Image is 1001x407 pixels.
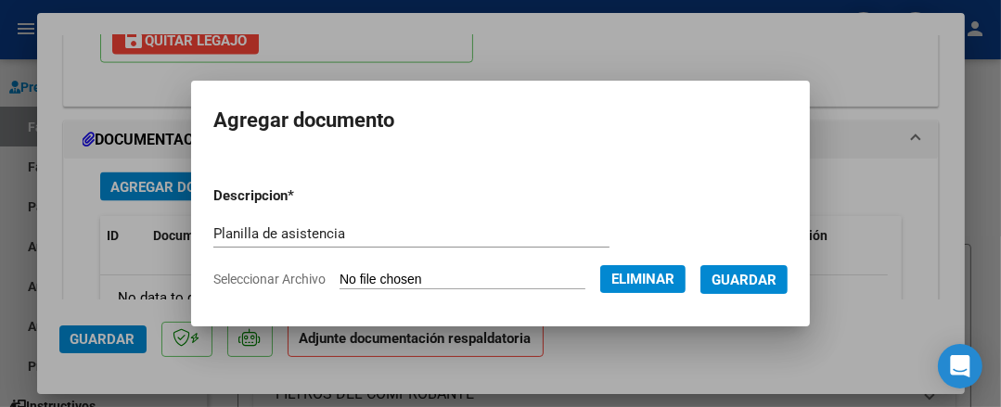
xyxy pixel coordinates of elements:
span: Eliminar [611,271,674,287]
div: Open Intercom Messenger [938,344,982,388]
p: Descripcion [213,185,386,207]
span: Seleccionar Archivo [213,272,326,286]
button: Guardar [700,265,788,294]
button: Eliminar [600,265,686,293]
h2: Agregar documento [213,103,788,138]
span: Guardar [712,272,776,288]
